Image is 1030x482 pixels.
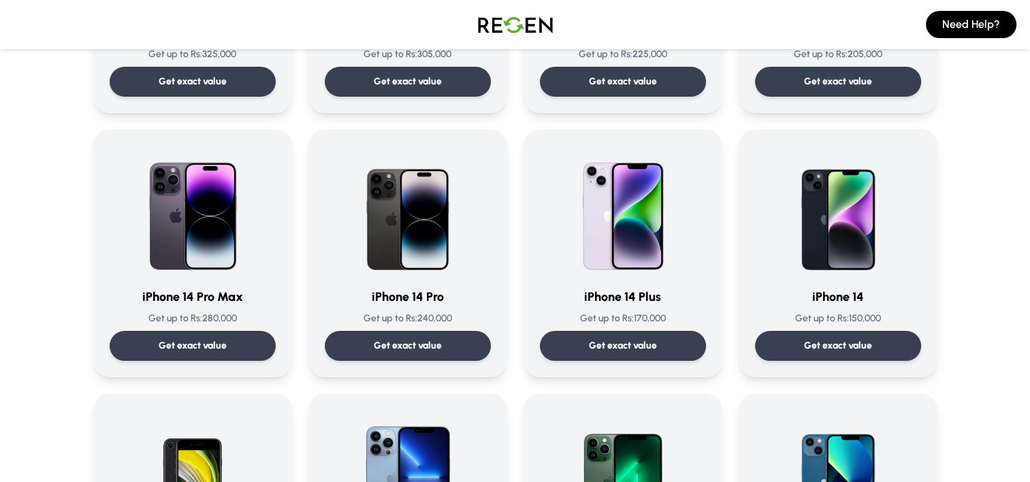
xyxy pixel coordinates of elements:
p: Get exact value [804,339,872,353]
p: Get exact value [589,339,657,353]
p: Get up to Rs: 325,000 [110,48,276,61]
h3: iPhone 14 Plus [540,287,706,306]
p: Get up to Rs: 240,000 [325,312,491,325]
img: iPhone 14 Pro [342,146,473,276]
button: Need Help? [926,11,1016,38]
p: Get up to Rs: 170,000 [540,312,706,325]
h3: iPhone 14 Pro Max [110,287,276,306]
p: Get exact value [589,75,657,89]
img: iPhone 14 Pro Max [127,146,258,276]
img: iPhone 14 Plus [558,146,688,276]
p: Get exact value [159,75,227,89]
h3: iPhone 14 [755,287,921,306]
p: Get up to Rs: 225,000 [540,48,706,61]
h3: iPhone 14 Pro [325,287,491,306]
p: Get up to Rs: 305,000 [325,48,491,61]
p: Get up to Rs: 150,000 [755,312,921,325]
p: Get exact value [804,75,872,89]
p: Get exact value [374,339,442,353]
p: Get up to Rs: 280,000 [110,312,276,325]
p: Get exact value [159,339,227,353]
img: iPhone 14 [773,146,903,276]
img: Logo [468,5,563,44]
p: Get exact value [374,75,442,89]
p: Get up to Rs: 205,000 [755,48,921,61]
